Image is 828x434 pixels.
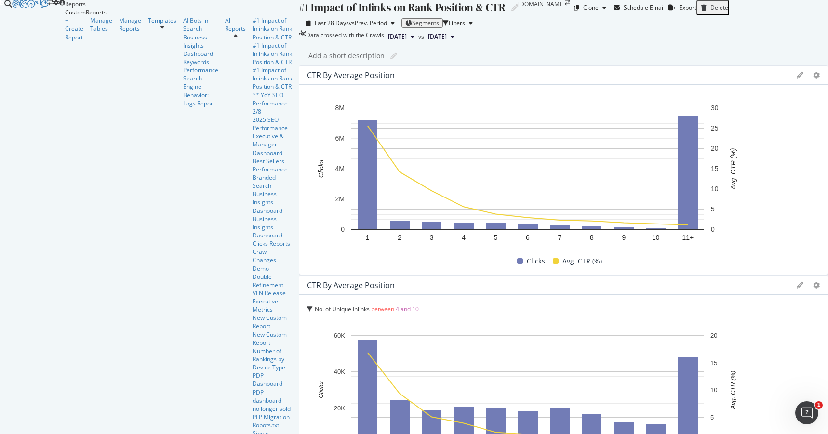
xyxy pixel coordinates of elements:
[526,234,530,241] text: 6
[306,31,384,42] div: Data crossed with the Crawls
[710,386,717,394] text: 10
[253,248,292,264] a: Crawl Changes
[307,70,395,80] div: CTR By Average Position
[119,16,141,33] a: Manage Reports
[183,58,218,74] a: Keywords Performance
[462,234,466,241] text: 4
[253,239,292,248] a: Clicks Reports
[253,107,292,116] a: 2/8
[711,105,719,112] text: 30
[253,173,292,190] div: Branded Search
[335,196,345,203] text: 2M
[253,413,292,421] a: PLP Migration
[253,371,292,388] a: PDP Dashboard
[315,305,370,313] span: No. of Unique Inlinks
[424,31,458,42] button: [DATE]
[253,388,292,413] a: PDP dashboard - no longer sold
[388,32,407,41] span: 2025 Sep. 13th
[253,190,292,214] a: Business Insights Dashboard
[183,16,218,33] a: AI Bots in Search
[253,157,292,173] div: Best Sellers Performance
[527,255,545,267] span: Clicks
[710,332,717,339] text: 20
[562,255,602,267] span: Avg. CTR (%)
[335,135,345,143] text: 6M
[253,16,292,41] a: #1 Impact of Inlinks on Rank Position & CTR
[624,3,665,12] div: Schedule Email
[711,145,719,153] text: 20
[815,401,823,409] span: 1
[795,401,818,424] iframe: Intercom live chat
[253,215,292,239] a: Business Insights Dashboard
[711,226,715,234] text: 0
[225,16,246,33] a: All Reports
[90,16,112,33] div: Manage Tables
[341,226,345,234] text: 0
[253,41,292,66] a: #1 Impact of Inlinks on Rank Position & CTR
[711,206,715,213] text: 5
[335,105,345,112] text: 8M
[65,16,83,41] a: + Create Report
[299,18,401,27] button: Last 28 DaysvsPrev. Period
[334,332,345,339] text: 60K
[652,234,660,241] text: 10
[253,66,292,91] a: #1 Impact of Inlinks on Rank Position & CTR
[449,19,465,27] div: Filters
[679,3,696,12] div: Export
[418,32,424,40] span: vs
[398,234,401,241] text: 2
[253,347,292,371] a: Number of Rankings by Device Type
[253,264,292,273] div: Demo
[710,359,717,367] text: 15
[299,65,828,275] div: CTR By Average PositionA chart.ClicksAvg. CTR (%)
[412,19,439,27] span: Segments
[428,32,447,41] span: 2025 Aug. 16th
[371,305,394,313] span: between
[729,148,737,190] text: Avg. CTR (%)
[430,234,434,241] text: 3
[307,280,395,290] div: CTR By Average Position
[583,3,599,12] div: Clone
[682,234,694,241] text: 11+
[65,8,299,16] div: CustomReports
[253,421,292,429] a: Robots.txt
[590,234,594,241] text: 8
[253,297,292,314] a: Executive Metrics
[253,314,292,330] a: New Custom Report
[183,74,218,107] div: Search Engine Behavior: Logs Report
[390,53,397,59] i: Edit report name
[148,16,176,25] a: Templates
[711,125,719,132] text: 25
[401,18,443,28] button: Segments
[335,165,345,173] text: 4M
[253,273,292,297] a: Double Refinement VLN Release
[384,31,418,42] button: [DATE]
[710,4,728,11] div: Delete
[183,33,218,58] div: Business Insights Dashboard
[710,414,714,421] text: 5
[711,165,719,173] text: 15
[315,19,349,27] span: Last 28 Days
[317,160,325,178] text: Clicks
[729,371,736,410] text: Avg. CTR (%)
[317,381,324,398] text: Clicks
[558,234,562,241] text: 7
[253,330,292,347] a: New Custom Report
[253,116,292,157] a: 2025 SEO Performance Executive & Manager Dashboard
[307,103,748,255] div: A chart.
